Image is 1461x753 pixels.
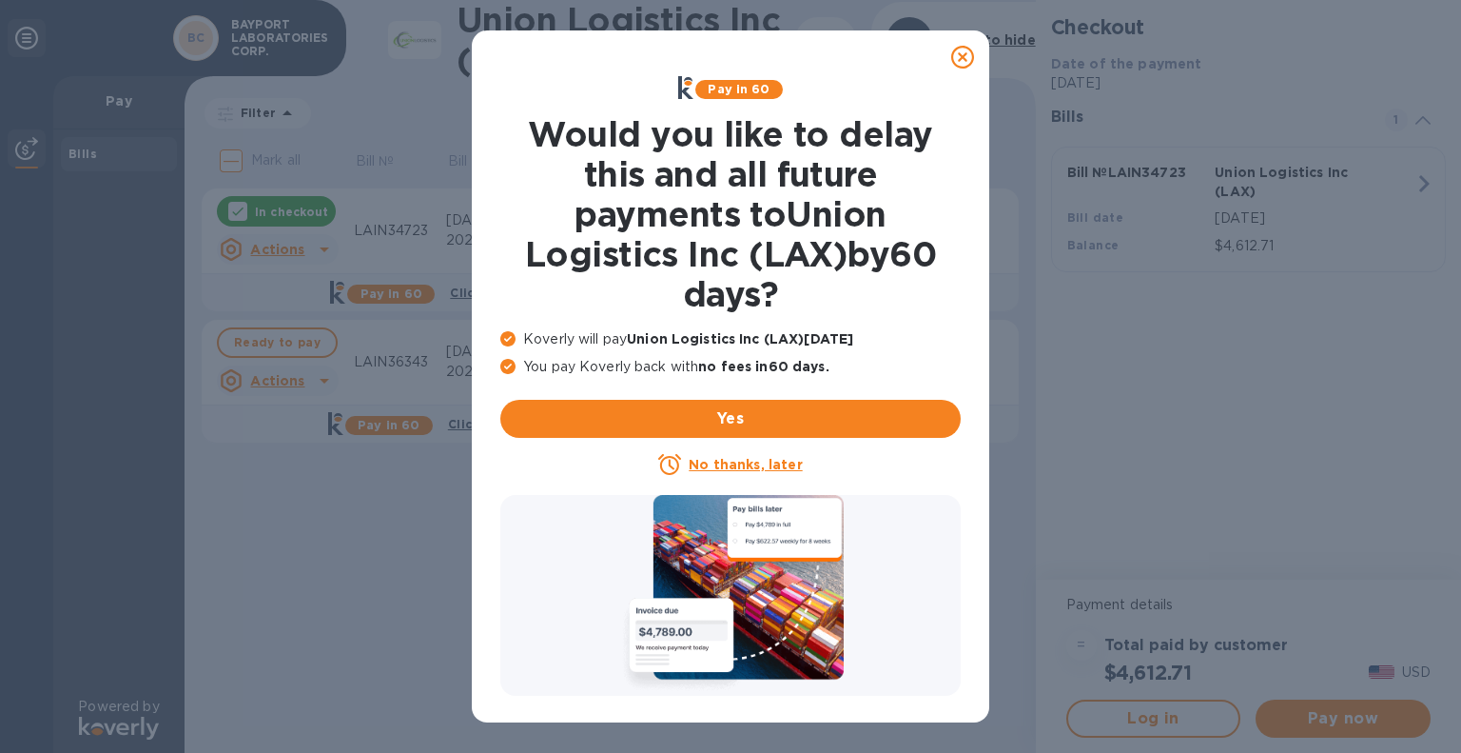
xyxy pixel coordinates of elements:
u: No thanks, later [689,457,802,472]
b: no fees in 60 days . [698,359,828,374]
h1: Would you like to delay this and all future payments to Union Logistics Inc (LAX) by 60 days ? [500,114,961,314]
p: Koverly will pay [500,329,961,349]
p: You pay Koverly back with [500,357,961,377]
b: Union Logistics Inc (LAX) [DATE] [627,331,853,347]
button: Yes [500,400,961,438]
b: Pay in 60 [708,82,769,96]
span: Yes [516,407,945,430]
